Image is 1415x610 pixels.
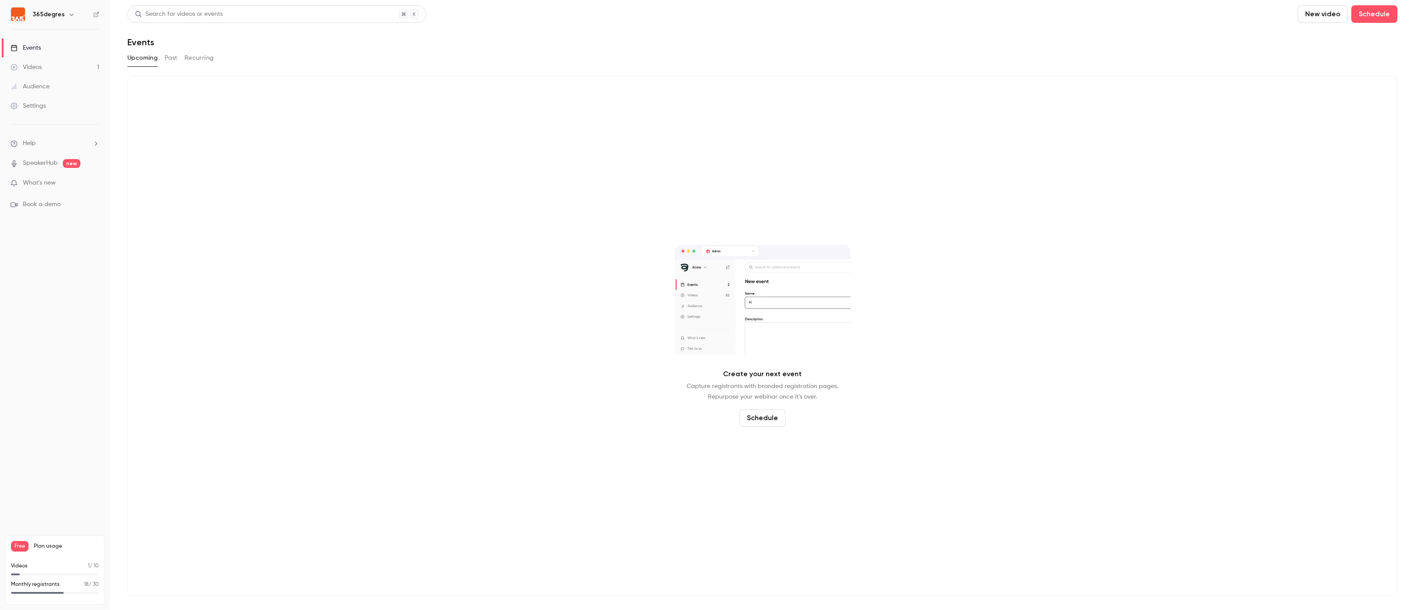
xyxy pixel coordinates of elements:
p: / 30 [84,581,99,588]
span: 1 [88,563,90,569]
li: help-dropdown-opener [11,139,99,148]
span: new [63,159,80,168]
button: Past [165,51,177,65]
button: Recurring [185,51,214,65]
p: / 10 [88,562,99,570]
div: Events [11,44,41,52]
div: Audience [11,82,50,91]
div: Search for videos or events [135,10,223,19]
span: Book a demo [23,200,61,209]
a: SpeakerHub [23,159,58,168]
span: What's new [23,178,56,188]
span: 18 [84,582,89,587]
h1: Events [127,37,154,47]
p: Capture registrants with branded registration pages. Repurpose your webinar once it's over. [687,381,838,402]
button: Schedule [1351,5,1397,23]
p: Videos [11,562,28,570]
span: Free [11,541,29,552]
span: Help [23,139,36,148]
p: Monthly registrants [11,581,60,588]
div: Videos [11,63,42,72]
button: Upcoming [127,51,158,65]
span: Plan usage [34,543,99,550]
button: New video [1298,5,1348,23]
button: Schedule [739,409,785,427]
p: Create your next event [723,369,802,379]
h6: 365degres [33,10,65,19]
img: 365degres [11,7,25,22]
div: Settings [11,102,46,110]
